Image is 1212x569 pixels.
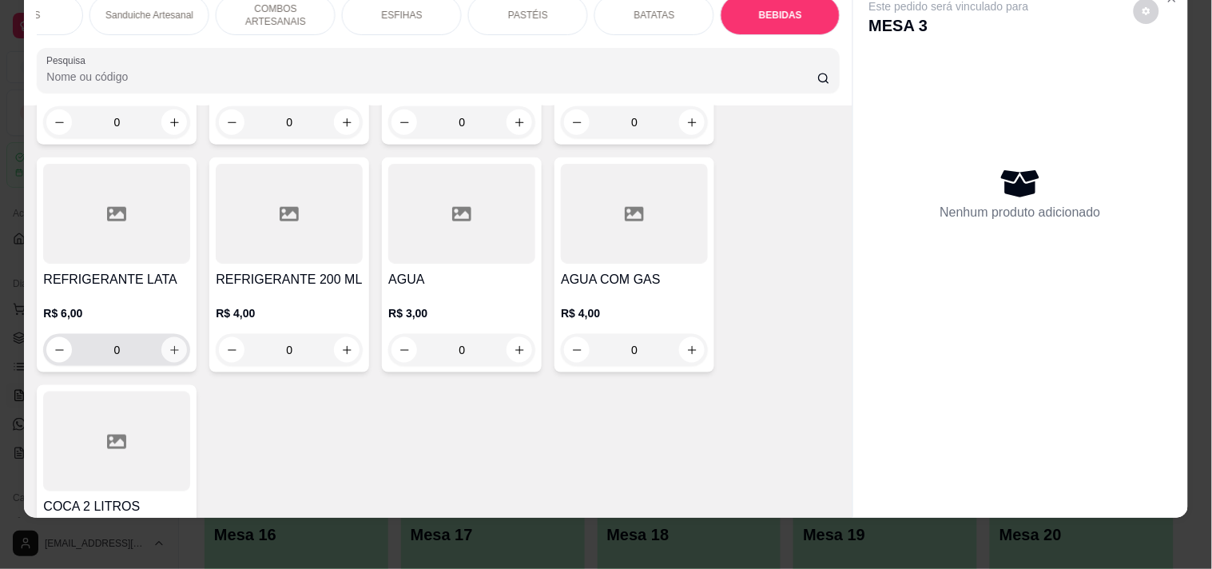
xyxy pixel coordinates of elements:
input: Pesquisa [46,69,817,85]
p: COMBOS ARTESANAIS [229,2,322,28]
p: R$ 4,00 [216,305,363,321]
p: Sanduiche Artesanal [105,9,193,22]
p: MESA 3 [869,14,1029,37]
p: BATATAS [634,9,675,22]
p: ESFIHAS [382,9,423,22]
button: increase-product-quantity [679,337,705,363]
button: decrease-product-quantity [391,109,417,135]
h4: REFRIGERANTE LATA [43,270,190,289]
button: decrease-product-quantity [564,337,590,363]
p: PASTÉIS [508,9,548,22]
button: decrease-product-quantity [219,109,244,135]
button: increase-product-quantity [679,109,705,135]
p: Nenhum produto adicionado [940,203,1101,222]
button: increase-product-quantity [507,109,532,135]
button: decrease-product-quantity [391,337,417,363]
button: increase-product-quantity [334,337,360,363]
button: decrease-product-quantity [564,109,590,135]
p: R$ 4,00 [561,305,708,321]
p: R$ 3,00 [388,305,535,321]
button: increase-product-quantity [334,109,360,135]
p: BEBIDAS [759,9,802,22]
h4: AGUA COM GAS [561,270,708,289]
label: Pesquisa [46,54,91,67]
button: decrease-product-quantity [219,337,244,363]
h4: AGUA [388,270,535,289]
button: increase-product-quantity [507,337,532,363]
button: decrease-product-quantity [46,337,72,363]
button: decrease-product-quantity [46,109,72,135]
button: increase-product-quantity [161,337,187,363]
h4: REFRIGERANTE 200 ML [216,270,363,289]
button: increase-product-quantity [161,109,187,135]
p: R$ 6,00 [43,305,190,321]
h4: COCA 2 LITROS [43,498,190,517]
